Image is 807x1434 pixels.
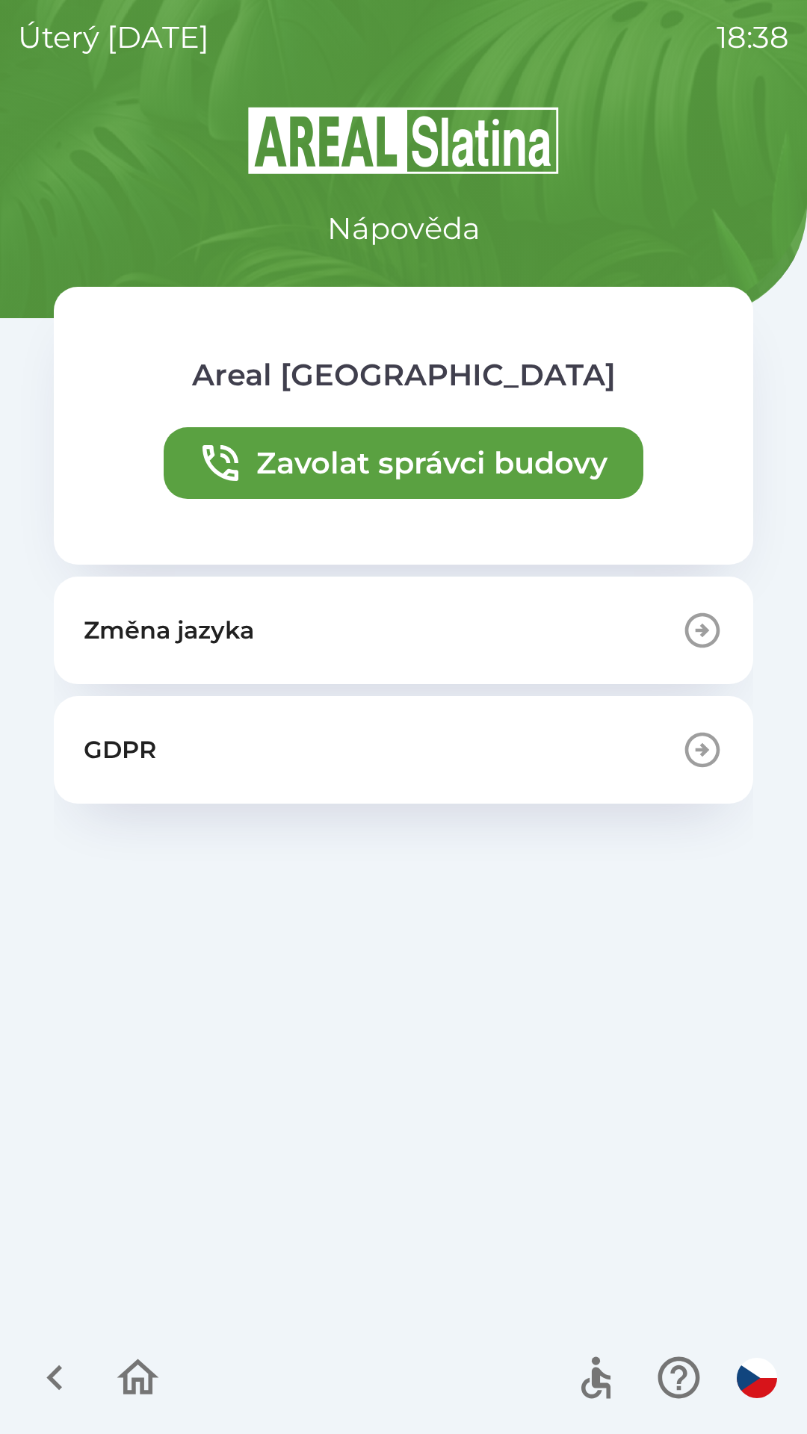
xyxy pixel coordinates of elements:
[18,15,209,60] p: úterý [DATE]
[164,427,643,499] button: Zavolat správci budovy
[84,612,254,648] p: Změna jazyka
[84,732,156,768] p: GDPR
[327,206,480,251] p: Nápověda
[192,353,616,397] p: Areal [GEOGRAPHIC_DATA]
[54,577,753,684] button: Změna jazyka
[737,1358,777,1398] img: cs flag
[717,15,789,60] p: 18:38
[54,696,753,804] button: GDPR
[54,105,753,176] img: Logo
